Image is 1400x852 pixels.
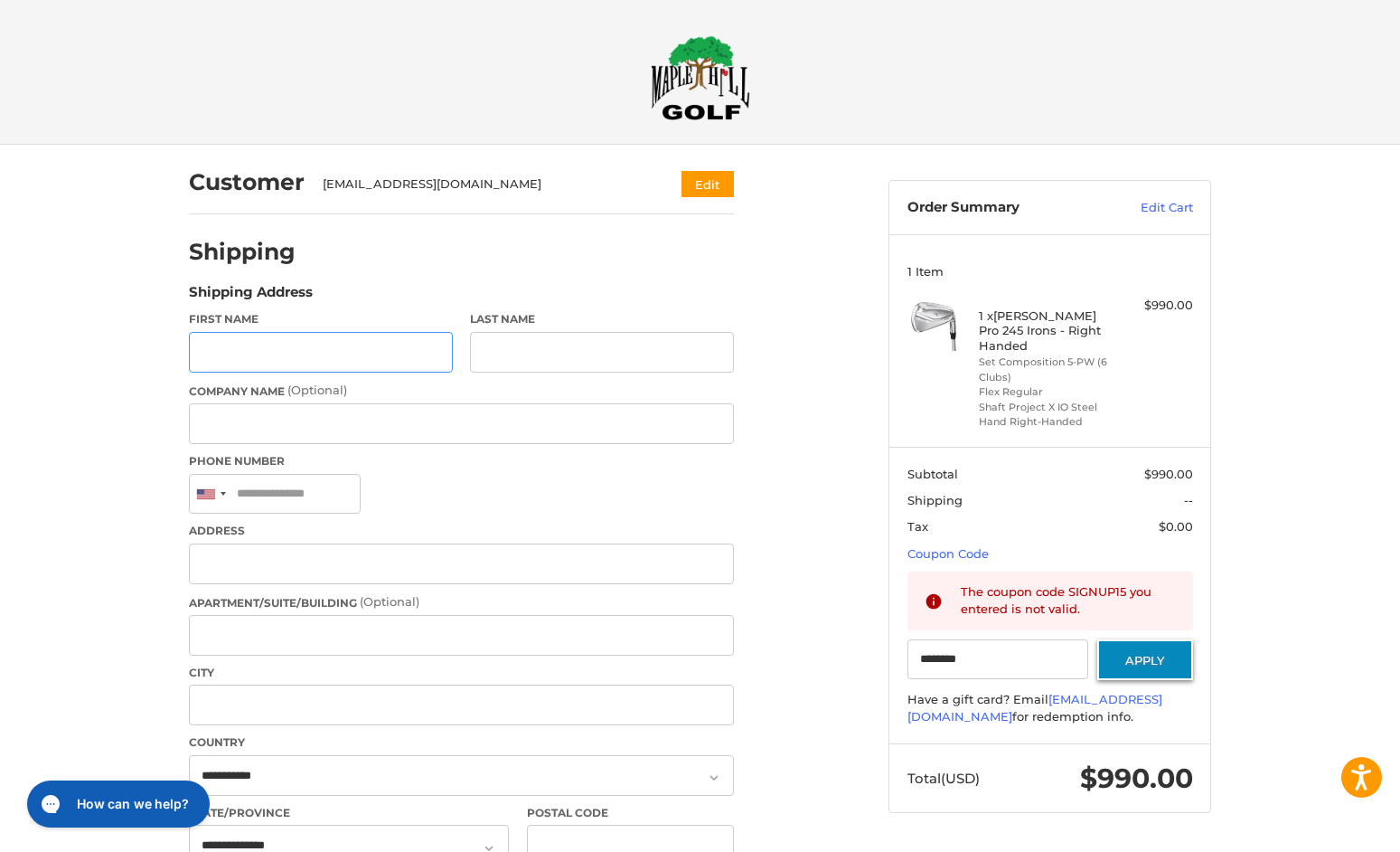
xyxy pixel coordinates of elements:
div: [EMAIL_ADDRESS][DOMAIN_NAME] [323,175,647,194]
small: (Optional) [287,383,347,397]
label: Address [189,523,734,539]
label: Postal Code [527,805,735,821]
span: -- [1184,493,1193,507]
h3: 1 Item [907,264,1193,279]
label: Company Name [189,382,734,400]
span: Subtotal [907,467,958,481]
label: Last Name [470,311,734,327]
div: The coupon code SIGNUP15 you entered is not valid. [961,583,1176,619]
legend: Shipping Address [189,282,313,311]
input: Gift Certificate or Coupon Code [907,639,1089,680]
li: Flex Regular [979,384,1117,400]
a: Edit Cart [1102,199,1193,217]
span: $990.00 [1144,467,1193,481]
div: United States: +1 [190,475,231,514]
span: Total (USD) [907,770,980,787]
label: City [189,665,734,681]
li: Set Composition 5-PW (6 Clubs) [979,355,1117,384]
label: First Name [189,311,453,327]
div: Have a gift card? Email for redemption info. [907,691,1193,726]
span: Shipping [907,493,963,507]
label: Country [189,734,734,751]
label: Apartment/Suite/Building [189,593,734,611]
button: Edit [681,171,734,197]
span: $0.00 [1159,519,1193,534]
a: Coupon Code [907,546,989,561]
button: Apply [1097,639,1193,680]
li: Shaft Project X IO Steel [979,400,1117,415]
div: $990.00 [1122,297,1193,315]
label: Phone Number [189,453,734,469]
img: Maple Hill Golf [651,35,750,120]
span: $990.00 [1080,762,1193,795]
label: State/Province [189,805,509,821]
h2: Shipping [189,238,296,266]
li: Hand Right-Handed [979,414,1117,430]
h3: Order Summary [907,199,1102,217]
span: Tax [907,519,928,534]
small: (Optional) [360,594,419,609]
iframe: Gorgias live chat messenger [18,774,215,834]
h2: Customer [189,168,305,196]
h4: 1 x [PERSON_NAME] Pro 245 Irons - Right Handed [979,308,1117,353]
